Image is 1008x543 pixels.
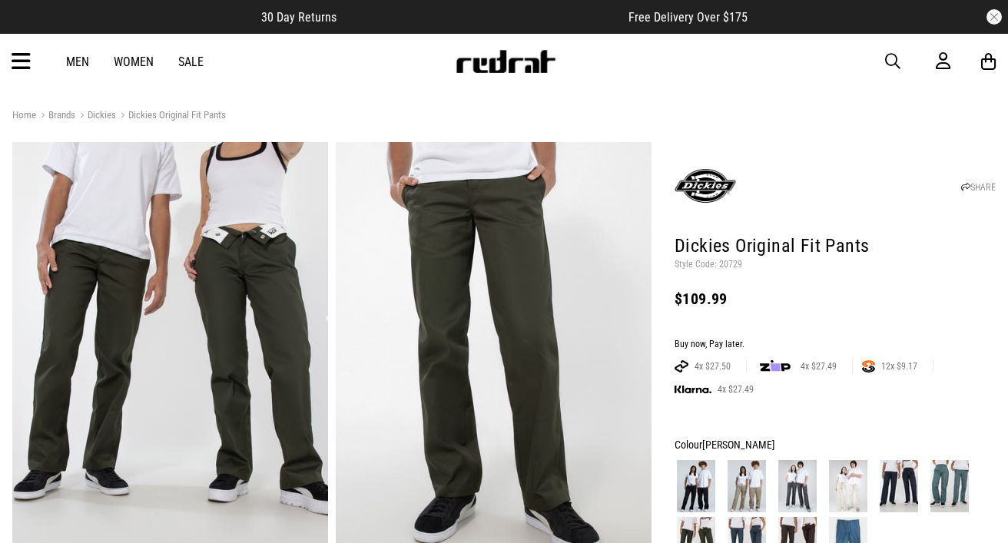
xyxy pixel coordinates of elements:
[930,460,969,512] img: Lincoln Green
[688,360,737,372] span: 4x $27.50
[36,109,75,124] a: Brands
[114,55,154,69] a: Women
[261,10,337,25] span: 30 Day Returns
[116,109,226,124] a: Dickies Original Fit Pants
[794,360,843,372] span: 4x $27.49
[628,10,748,25] span: Free Delivery Over $175
[728,460,766,512] img: Khaki
[675,435,996,454] div: Colour
[675,259,996,271] p: Style Code: 20729
[875,360,923,372] span: 12x $9.17
[178,55,204,69] a: Sale
[862,360,875,372] img: SPLITPAY
[12,109,36,121] a: Home
[778,460,817,512] img: Charcoal
[829,460,867,512] img: Bone
[367,9,598,25] iframe: Customer reviews powered by Trustpilot
[702,439,775,451] span: [PERSON_NAME]
[675,386,711,394] img: KLARNA
[675,339,996,351] div: Buy now, Pay later.
[711,383,760,396] span: 4x $27.49
[675,234,996,259] h1: Dickies Original Fit Pants
[675,155,736,217] img: Dickies
[677,460,715,512] img: Black/Black
[455,50,556,73] img: Redrat logo
[66,55,89,69] a: Men
[675,360,688,372] img: AFTERPAY
[880,460,918,512] img: Dark Navy
[760,359,791,374] img: zip
[75,109,116,124] a: Dickies
[961,182,996,193] a: SHARE
[675,290,996,308] div: $109.99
